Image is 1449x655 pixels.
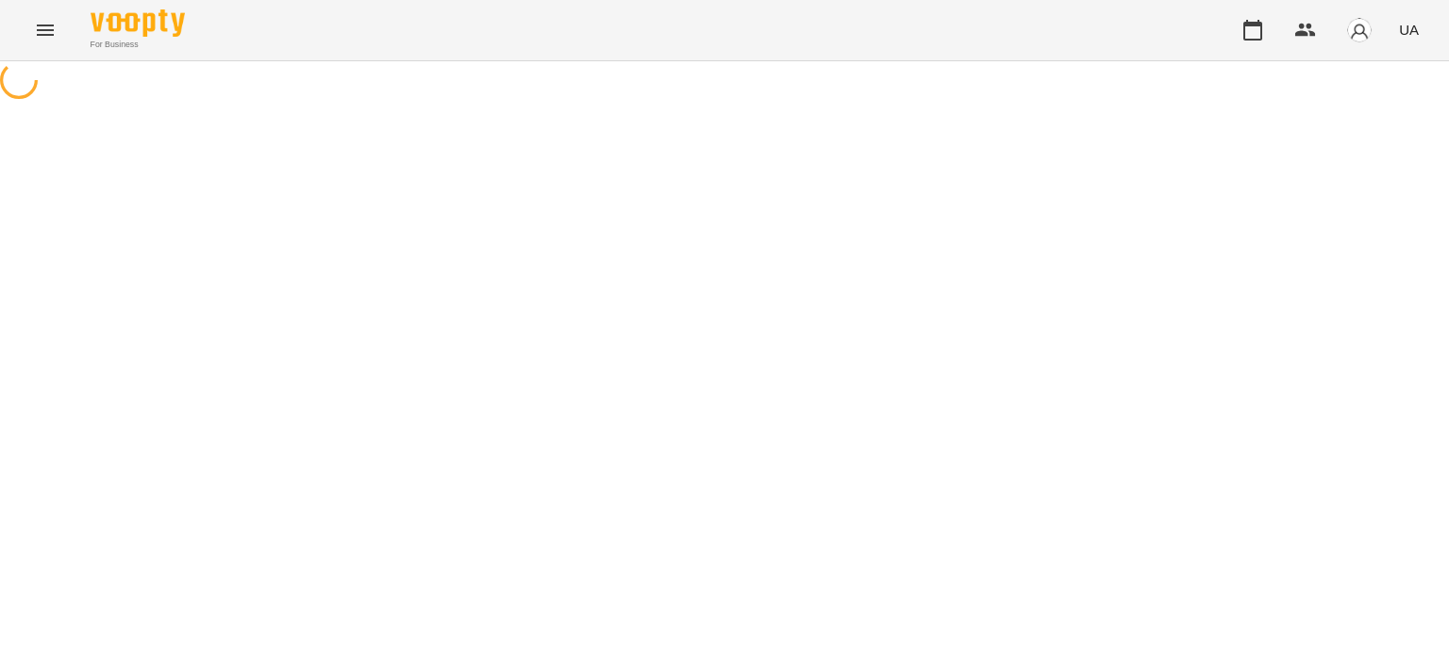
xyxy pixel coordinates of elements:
[1399,20,1419,40] span: UA
[23,8,68,53] button: Menu
[1391,12,1426,47] button: UA
[91,39,185,51] span: For Business
[91,9,185,37] img: Voopty Logo
[1346,17,1373,43] img: avatar_s.png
